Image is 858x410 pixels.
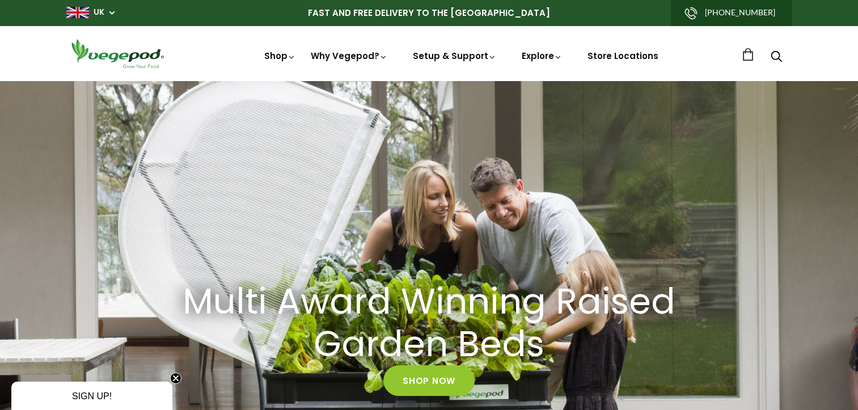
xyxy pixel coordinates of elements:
[264,50,296,62] a: Shop
[11,382,172,410] div: SIGN UP!Close teaser
[588,50,658,62] a: Store Locations
[413,50,497,62] a: Setup & Support
[160,281,699,366] a: Multi Award Winning Raised Garden Beds
[383,366,475,396] a: Shop Now
[72,391,112,401] span: SIGN UP!
[66,7,89,18] img: gb_large.png
[94,7,104,18] a: UK
[522,50,563,62] a: Explore
[66,37,168,70] img: Vegepod
[311,50,388,62] a: Why Vegepod?
[174,281,684,366] h2: Multi Award Winning Raised Garden Beds
[771,52,782,64] a: Search
[170,373,181,384] button: Close teaser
